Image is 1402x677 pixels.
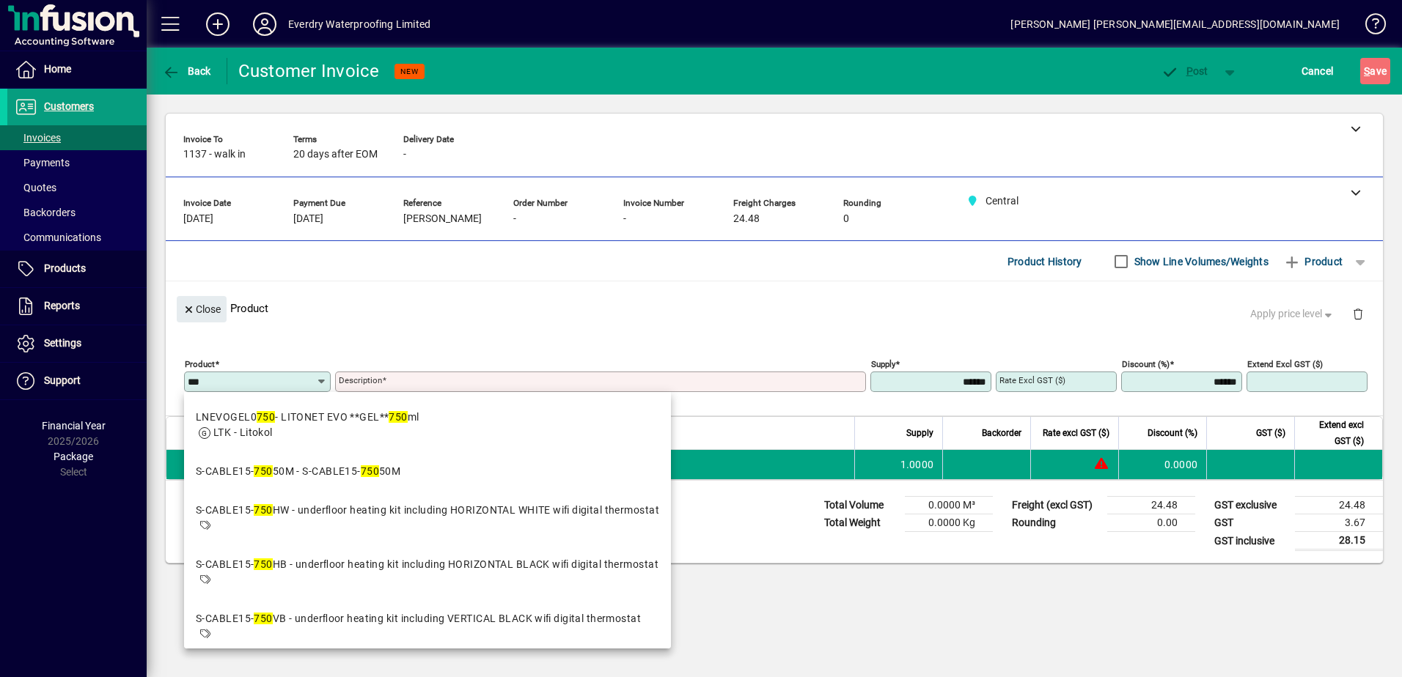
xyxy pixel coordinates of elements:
div: LNEVOGEL0 - LITONET EVO **GEL** ml [196,410,419,425]
td: GST [1207,514,1295,532]
mat-label: Description [339,375,382,385]
span: S [1364,65,1370,77]
span: LTK - Litokol [213,426,273,438]
em: 750 [389,411,407,423]
button: Back [158,58,215,84]
span: Rate excl GST ($) [1043,425,1109,441]
button: Cancel [1298,58,1337,84]
td: 0.00 [1107,514,1195,532]
span: Extend excl GST ($) [1304,417,1364,449]
mat-option: S-CABLE15-750HW - underﬂoor heating kit including HORIZONTAL WHITE wiﬁ digital thermostat [184,491,671,545]
div: S-CABLE15- 50M - S-CABLE15- 50M [196,464,400,479]
button: Apply price level [1244,301,1341,328]
span: 0 [843,213,849,225]
a: Quotes [7,175,147,200]
span: Apply price level [1250,306,1335,322]
em: 750 [361,465,379,477]
td: GST inclusive [1207,532,1295,550]
span: ave [1364,59,1387,83]
span: Supply [906,425,933,441]
div: S-CABLE15- HW - underﬂoor heating kit including HORIZONTAL WHITE wiﬁ digital thermostat [196,503,659,518]
div: Everdry Waterproofing Limited [288,12,430,36]
span: Payments [15,157,70,169]
td: 28.15 [1295,532,1383,550]
span: Backorder [982,425,1021,441]
span: Backorders [15,207,76,218]
a: Products [7,251,147,287]
span: Home [44,63,71,75]
td: 0.0000 Kg [905,514,993,532]
em: 750 [257,411,275,423]
td: 24.48 [1295,497,1383,514]
span: Reports [44,300,80,311]
span: Support [44,374,81,386]
span: - [403,149,406,160]
a: Communications [7,225,147,250]
div: S-CABLE15- VB - underﬂoor heating kit including VERTICAL BLACK wiﬁ digital thermostat [196,611,641,626]
td: 0.0000 [1118,450,1206,479]
span: ost [1161,65,1208,77]
td: 0.0000 M³ [905,497,993,514]
span: - [623,213,626,225]
span: Settings [44,337,81,349]
td: GST exclusive [1207,497,1295,514]
span: Communications [15,232,101,243]
app-page-header-button: Delete [1340,307,1376,320]
em: 750 [254,504,272,516]
div: Customer Invoice [238,59,380,83]
span: Products [44,262,86,274]
span: 20 days after EOM [293,149,378,160]
div: [PERSON_NAME] [PERSON_NAME][EMAIL_ADDRESS][DOMAIN_NAME] [1010,12,1340,36]
mat-option: S-CABLE15-750HB - underﬂoor heating kit including HORIZONTAL BLACK wiﬁ digital thermostat [184,545,671,599]
span: [DATE] [183,213,213,225]
td: Rounding [1005,514,1107,532]
span: 1137 - walk in [183,149,246,160]
span: P [1186,65,1193,77]
a: Payments [7,150,147,175]
button: Profile [241,11,288,37]
button: Post [1153,58,1216,84]
div: S-CABLE15- HB - underﬂoor heating kit including HORIZONTAL BLACK wiﬁ digital thermostat [196,557,658,572]
app-page-header-button: Back [147,58,227,84]
span: 1.0000 [900,457,934,472]
span: Close [183,297,221,322]
span: [PERSON_NAME] [403,213,482,225]
button: Product History [1002,248,1088,275]
app-page-header-button: Close [173,302,230,315]
em: 750 [254,558,272,570]
mat-option: S-CABLE15-750VB - underﬂoor heating kit including VERTICAL BLACK wiﬁ digital thermostat [184,599,671,654]
td: 24.48 [1107,497,1195,514]
span: Financial Year [42,420,106,432]
td: Total Weight [817,514,905,532]
a: Invoices [7,125,147,150]
span: NEW [400,67,419,76]
span: - [513,213,516,225]
button: Add [194,11,241,37]
mat-option: LNEVOGEL0750 - LITONET EVO **GEL** 750ml [184,398,671,452]
span: 24.48 [733,213,760,225]
span: Quotes [15,182,56,193]
a: Reports [7,288,147,325]
td: 3.67 [1295,514,1383,532]
a: Home [7,51,147,88]
span: GST ($) [1256,425,1285,441]
span: Product History [1008,250,1082,273]
td: Freight (excl GST) [1005,497,1107,514]
td: Total Volume [817,497,905,514]
span: Cancel [1302,59,1334,83]
span: Back [162,65,211,77]
mat-option: S-CABLE15-750 50M - S-CABLE15-750 50M [184,452,671,491]
button: Delete [1340,296,1376,331]
a: Knowledge Base [1354,3,1384,51]
span: Discount (%) [1148,425,1197,441]
mat-label: Rate excl GST ($) [999,375,1065,385]
em: 750 [254,613,272,624]
mat-label: Discount (%) [1122,359,1170,369]
a: Settings [7,325,147,362]
label: Show Line Volumes/Weights [1131,254,1269,269]
span: [DATE] [293,213,323,225]
span: Customers [44,100,94,112]
em: 750 [254,465,272,477]
div: Product [166,281,1383,335]
button: Save [1360,58,1390,84]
